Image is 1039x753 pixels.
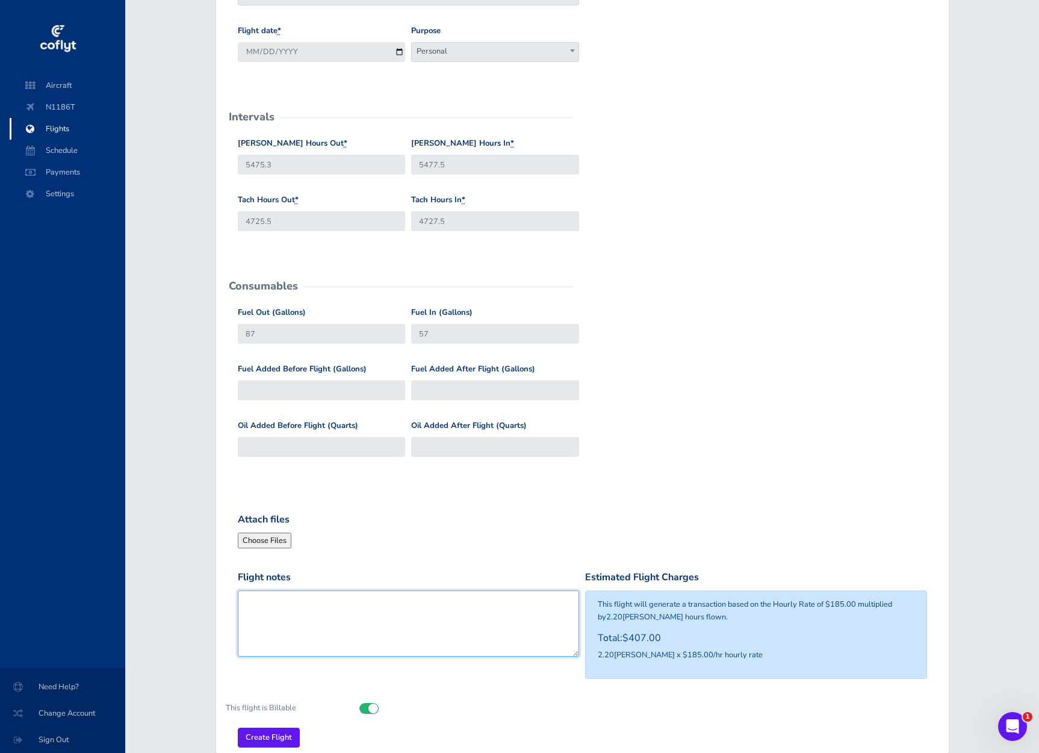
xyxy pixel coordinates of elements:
[238,25,281,37] label: Flight date
[510,138,514,149] abbr: required
[229,280,298,291] h2: Consumables
[38,21,78,57] img: coflyt logo
[411,194,465,206] label: Tach Hours In
[22,75,113,96] span: Aircraft
[22,161,113,183] span: Payments
[606,612,622,622] span: 2.20
[411,306,473,319] label: Fuel In (Gallons)
[14,676,111,698] span: Need Help?
[411,25,441,37] label: Purpose
[462,194,465,205] abbr: required
[598,649,914,661] p: [PERSON_NAME] x $185.00/hr hourly rate
[229,111,274,122] h2: Intervals
[412,43,578,60] span: Personal
[411,363,535,376] label: Fuel Added After Flight (Gallons)
[411,420,527,432] label: Oil Added After Flight (Quarts)
[22,118,113,140] span: Flights
[22,140,113,161] span: Schedule
[295,194,299,205] abbr: required
[1023,712,1032,722] span: 1
[998,712,1027,741] iframe: Intercom live chat
[238,363,367,376] label: Fuel Added Before Flight (Gallons)
[14,702,111,724] span: Change Account
[238,306,306,319] label: Fuel Out (Gallons)
[344,138,347,149] abbr: required
[598,633,914,644] h6: Total:
[14,729,111,751] span: Sign Out
[278,25,281,36] abbr: required
[598,649,614,660] span: 2.20
[598,598,914,623] p: This flight will generate a transaction based on the Hourly Rate of $185.00 multiplied by [PERSON...
[217,698,339,718] label: This flight is Billable
[622,631,661,645] span: $407.00
[238,728,300,748] input: Create Flight
[238,194,299,206] label: Tach Hours Out
[238,420,358,432] label: Oil Added Before Flight (Quarts)
[22,183,113,205] span: Settings
[22,96,113,118] span: N1186T
[411,137,514,150] label: [PERSON_NAME] Hours In
[238,137,347,150] label: [PERSON_NAME] Hours Out
[411,42,579,62] span: Personal
[238,570,291,586] label: Flight notes
[585,570,699,586] label: Estimated Flight Charges
[238,512,290,528] label: Attach files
